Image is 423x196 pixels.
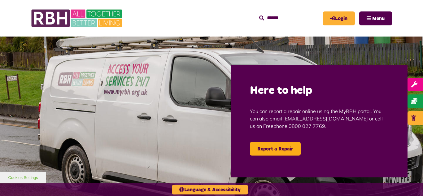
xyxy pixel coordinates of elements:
button: Navigation [359,11,392,25]
p: You can report a repair online using the MyRBH portal. You can also email [EMAIL_ADDRESS][DOMAIN_... [250,98,389,139]
h2: Here to help [250,83,389,98]
img: RBH [31,6,124,30]
a: Report a Repair [250,142,301,155]
span: Menu [372,16,385,21]
button: Language & Accessibility [172,185,248,194]
a: MyRBH [323,11,355,25]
